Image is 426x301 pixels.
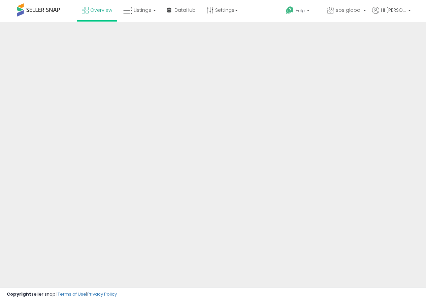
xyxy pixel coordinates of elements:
div: seller snap | | [7,291,117,298]
span: Help [296,8,305,13]
strong: Copyright [7,291,31,297]
a: Help [281,1,321,22]
span: Listings [134,7,151,13]
span: Hi [PERSON_NAME] [381,7,406,13]
a: Privacy Policy [87,291,117,297]
span: sps global [336,7,361,13]
i: Get Help [286,6,294,14]
span: Overview [90,7,112,13]
span: DataHub [174,7,196,13]
a: Hi [PERSON_NAME] [372,7,411,22]
a: Terms of Use [58,291,86,297]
